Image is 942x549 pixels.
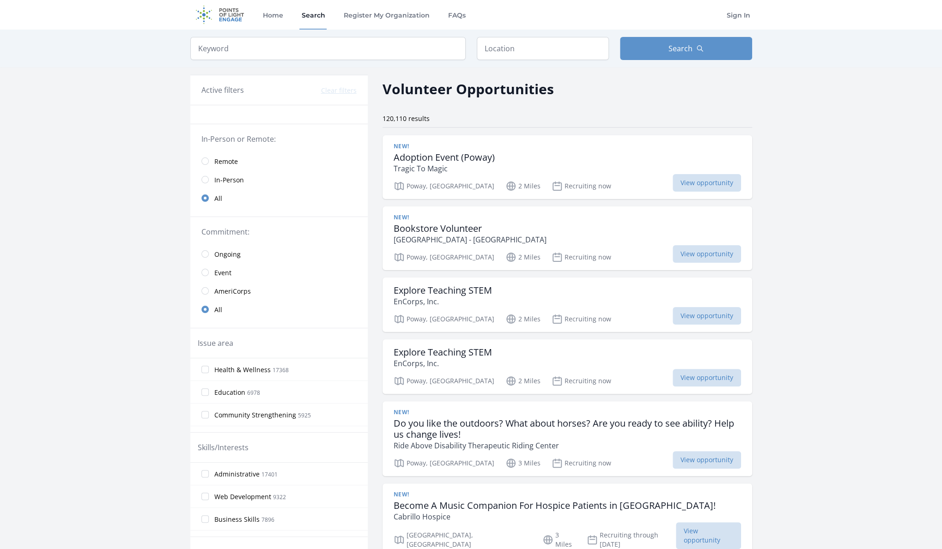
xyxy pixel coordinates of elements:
[505,375,541,386] p: 2 Miles
[394,491,409,498] span: New!
[198,338,233,349] legend: Issue area
[673,369,741,386] span: View opportunity
[214,250,241,259] span: Ongoing
[394,531,532,549] p: [GEOGRAPHIC_DATA], [GEOGRAPHIC_DATA]
[394,458,494,469] p: Poway, [GEOGRAPHIC_DATA]
[190,263,368,282] a: Event
[394,358,492,369] p: EnCorps, Inc.
[214,365,271,374] span: Health & Wellness
[394,314,494,325] p: Poway, [GEOGRAPHIC_DATA]
[247,389,260,397] span: 6978
[190,245,368,263] a: Ongoing
[214,175,244,185] span: In-Person
[673,174,741,192] span: View opportunity
[190,189,368,207] a: All
[383,339,752,394] a: Explore Teaching STEM EnCorps, Inc. Poway, [GEOGRAPHIC_DATA] 2 Miles Recruiting now View opportunity
[383,206,752,270] a: New! Bookstore Volunteer [GEOGRAPHIC_DATA] - [GEOGRAPHIC_DATA] Poway, [GEOGRAPHIC_DATA] 2 Miles R...
[201,226,357,237] legend: Commitment:
[394,214,409,221] span: New!
[394,409,409,416] span: New!
[214,268,231,278] span: Event
[198,442,249,453] legend: Skills/Interests
[673,245,741,263] span: View opportunity
[190,300,368,319] a: All
[673,451,741,469] span: View opportunity
[552,458,611,469] p: Recruiting now
[201,366,209,373] input: Health & Wellness 17368
[394,143,409,150] span: New!
[676,522,741,549] span: View opportunity
[214,515,260,524] span: Business Skills
[394,181,494,192] p: Poway, [GEOGRAPHIC_DATA]
[587,531,676,549] p: Recruiting through [DATE]
[383,278,752,332] a: Explore Teaching STEM EnCorps, Inc. Poway, [GEOGRAPHIC_DATA] 2 Miles Recruiting now View opportunity
[201,388,209,396] input: Education 6978
[542,531,576,549] p: 3 Miles
[190,282,368,300] a: AmeriCorps
[394,163,495,174] p: Tragic To Magic
[477,37,609,60] input: Location
[394,223,547,234] h3: Bookstore Volunteer
[383,114,430,123] span: 120,110 results
[321,86,357,95] button: Clear filters
[394,440,741,451] p: Ride Above Disability Therapeutic Riding Center
[505,314,541,325] p: 2 Miles
[394,296,492,307] p: EnCorps, Inc.
[394,418,741,440] h3: Do you like the outdoors? What about horses? Are you ready to see ability? Help us change lives!
[201,493,209,500] input: Web Development 9322
[190,152,368,170] a: Remote
[201,470,209,477] input: Administrative 17401
[214,492,271,501] span: Web Development
[394,375,494,386] p: Poway, [GEOGRAPHIC_DATA]
[394,511,716,522] p: Cabrillo Hospice
[669,43,693,54] span: Search
[214,157,238,166] span: Remote
[273,366,289,374] span: 17368
[261,516,274,524] span: 7896
[383,401,752,476] a: New! Do you like the outdoors? What about horses? Are you ready to see ability? Help us change li...
[214,410,296,420] span: Community Strengthening
[552,181,611,192] p: Recruiting now
[552,314,611,325] p: Recruiting now
[394,347,492,358] h3: Explore Teaching STEM
[201,133,357,145] legend: In-Person or Remote:
[394,152,495,163] h3: Adoption Event (Poway)
[261,471,278,478] span: 17401
[394,252,494,263] p: Poway, [GEOGRAPHIC_DATA]
[190,170,368,189] a: In-Person
[552,252,611,263] p: Recruiting now
[214,305,222,314] span: All
[201,84,244,96] h3: Active filters
[273,493,286,501] span: 9322
[214,287,251,296] span: AmeriCorps
[201,411,209,418] input: Community Strengthening 5925
[190,37,466,60] input: Keyword
[383,135,752,199] a: New! Adoption Event (Poway) Tragic To Magic Poway, [GEOGRAPHIC_DATA] 2 Miles Recruiting now View ...
[394,285,492,296] h3: Explore Teaching STEM
[214,194,222,203] span: All
[214,388,245,397] span: Education
[552,375,611,386] p: Recruiting now
[383,78,554,99] h2: Volunteer Opportunities
[620,37,752,60] button: Search
[394,234,547,245] p: [GEOGRAPHIC_DATA] - [GEOGRAPHIC_DATA]
[201,515,209,523] input: Business Skills 7896
[298,411,311,419] span: 5925
[505,458,541,469] p: 3 Miles
[394,500,716,511] h3: Become A Music Companion For Hospice Patients in [GEOGRAPHIC_DATA]!
[505,252,541,263] p: 2 Miles
[505,181,541,192] p: 2 Miles
[214,470,260,479] span: Administrative
[673,307,741,325] span: View opportunity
